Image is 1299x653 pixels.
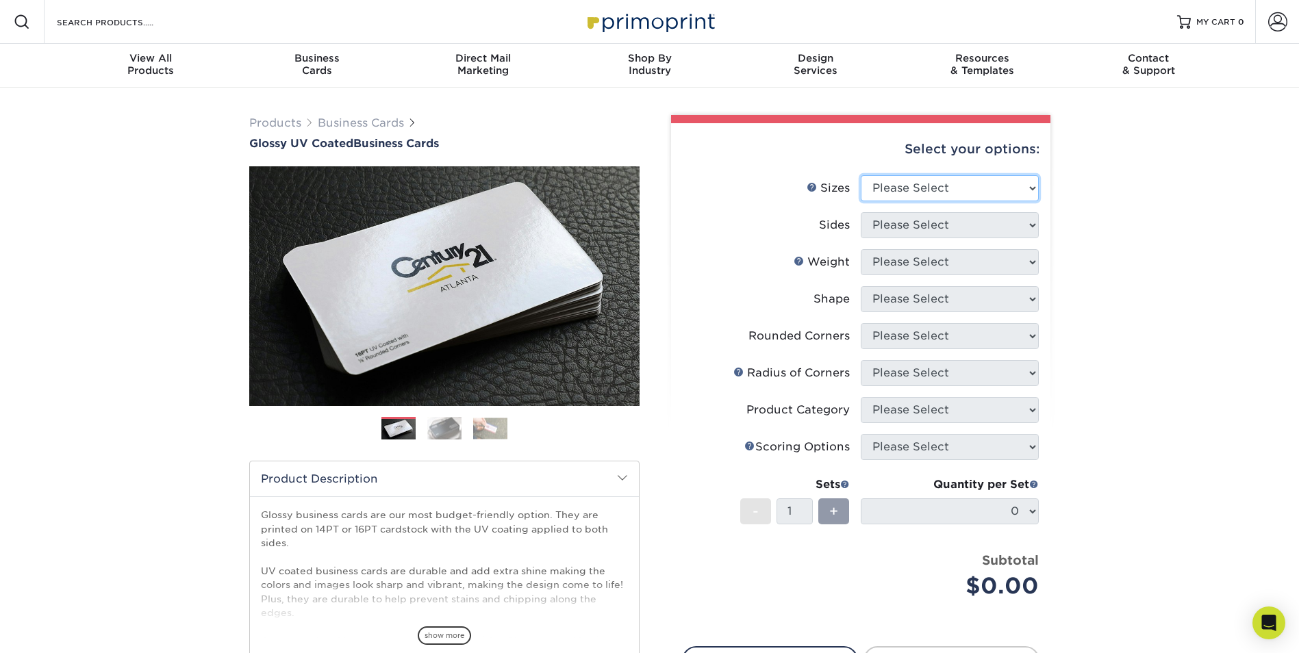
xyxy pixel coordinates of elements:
[581,7,718,36] img: Primoprint
[682,123,1039,175] div: Select your options:
[861,476,1039,493] div: Quantity per Set
[234,52,400,64] span: Business
[899,52,1065,64] span: Resources
[249,137,640,150] h1: Business Cards
[1065,52,1232,77] div: & Support
[733,44,899,88] a: DesignServices
[814,291,850,307] div: Shape
[807,180,850,196] div: Sizes
[744,439,850,455] div: Scoring Options
[753,501,759,522] span: -
[234,44,400,88] a: BusinessCards
[3,611,116,648] iframe: Google Customer Reviews
[871,569,1039,602] div: $0.00
[1196,16,1235,28] span: MY CART
[68,44,234,88] a: View AllProducts
[249,137,353,150] span: Glossy UV Coated
[566,52,733,77] div: Industry
[418,626,471,645] span: show more
[249,116,301,129] a: Products
[400,44,566,88] a: Direct MailMarketing
[381,412,416,446] img: Business Cards 01
[318,116,404,129] a: Business Cards
[400,52,566,64] span: Direct Mail
[794,254,850,270] div: Weight
[427,416,462,440] img: Business Cards 02
[1065,52,1232,64] span: Contact
[566,44,733,88] a: Shop ByIndustry
[819,217,850,233] div: Sides
[733,365,850,381] div: Radius of Corners
[982,552,1039,567] strong: Subtotal
[250,461,639,496] h2: Product Description
[249,91,640,481] img: Glossy UV Coated 01
[566,52,733,64] span: Shop By
[1065,44,1232,88] a: Contact& Support
[234,52,400,77] div: Cards
[733,52,899,77] div: Services
[740,476,850,493] div: Sets
[1238,17,1244,27] span: 0
[400,52,566,77] div: Marketing
[829,501,838,522] span: +
[748,328,850,344] div: Rounded Corners
[733,52,899,64] span: Design
[899,44,1065,88] a: Resources& Templates
[473,418,507,439] img: Business Cards 03
[899,52,1065,77] div: & Templates
[55,14,189,30] input: SEARCH PRODUCTS.....
[746,402,850,418] div: Product Category
[68,52,234,77] div: Products
[1252,606,1285,639] div: Open Intercom Messenger
[68,52,234,64] span: View All
[249,137,640,150] a: Glossy UV CoatedBusiness Cards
